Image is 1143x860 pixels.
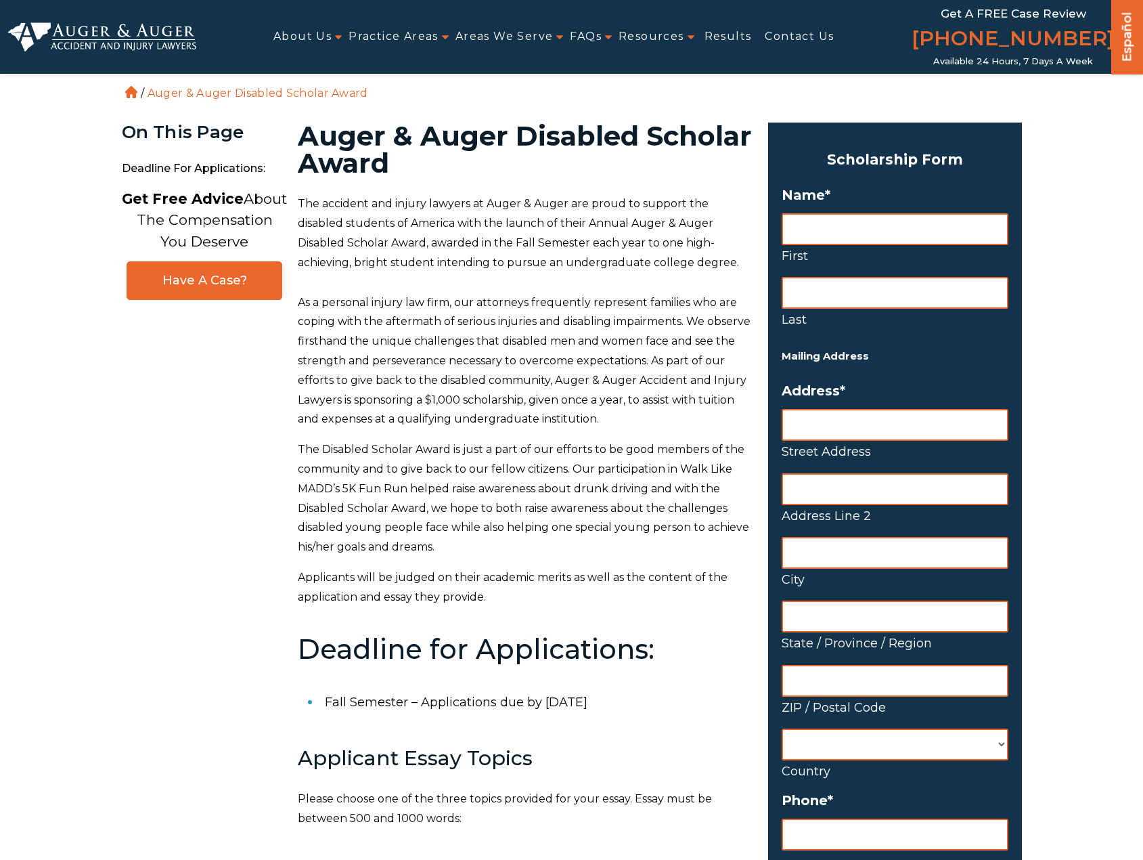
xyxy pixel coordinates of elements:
h2: Deadline for Applications: [298,635,752,664]
label: Address [782,383,1008,399]
label: Last [782,309,1008,330]
a: About Us [273,22,332,52]
label: Name [782,187,1008,203]
label: City [782,569,1008,590]
h3: Scholarship Form [782,147,1008,173]
span: Available 24 Hours, 7 Days a Week [933,56,1093,67]
a: [PHONE_NUMBER] [912,24,1115,56]
p: As a personal injury law firm, our attorneys frequently represent families who are coping with th... [298,293,752,430]
span: Deadline for Applications: [122,155,288,183]
a: FAQs [570,22,602,52]
label: Street Address [782,441,1008,463]
a: Areas We Serve [455,22,554,52]
li: Auger & Auger Disabled Scholar Award [144,87,372,100]
p: The accident and injury lawyers at Auger & Auger are proud to support the disabled students of Am... [298,194,752,272]
label: Country [782,760,1008,782]
div: On This Page [122,123,288,142]
p: Applicants will be judged on their academic merits as well as the content of the application and ... [298,568,752,607]
p: The Disabled Scholar Award is just a part of our efforts to be good members of the community and ... [298,440,752,557]
label: State / Province / Region [782,632,1008,654]
label: Address Line 2 [782,505,1008,527]
img: Auger & Auger Accident and Injury Lawyers Logo [8,22,196,51]
h1: Auger & Auger Disabled Scholar Award [298,123,752,177]
p: Please choose one of the three topics provided for your essay. Essay must be between 500 and 1000... [298,790,752,829]
li: Fall Semester – Applications due by [DATE] [325,685,752,720]
p: About The Compensation You Deserve [122,188,287,253]
label: Phone [782,792,1008,809]
a: Practice Areas [349,22,439,52]
a: Resources [619,22,684,52]
a: Contact Us [765,22,834,52]
a: Results [704,22,752,52]
strong: Get Free Advice [122,190,244,207]
span: Get a FREE Case Review [941,7,1086,20]
h5: Mailing Address [782,347,1008,366]
h3: Applicant Essay Topics [298,747,752,769]
label: ZIP / Postal Code [782,697,1008,718]
span: Have A Case? [141,273,268,288]
a: Home [125,86,137,98]
a: Have A Case? [127,261,282,300]
label: First [782,245,1008,267]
